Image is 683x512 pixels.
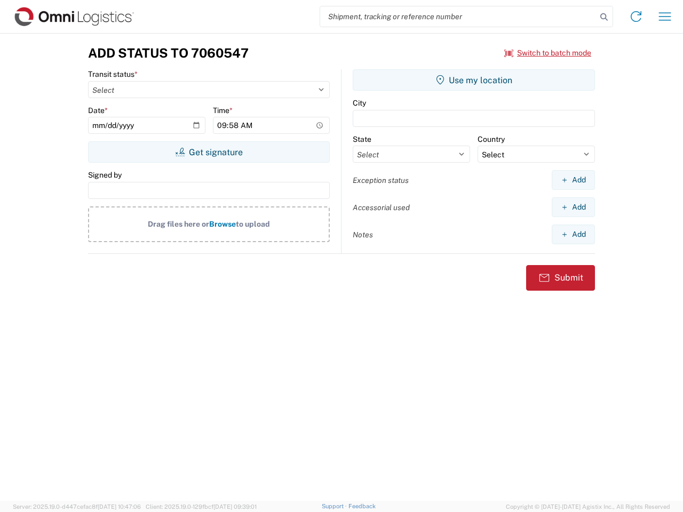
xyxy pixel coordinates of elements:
[552,197,595,217] button: Add
[353,98,366,108] label: City
[236,220,270,228] span: to upload
[88,45,249,61] h3: Add Status to 7060547
[552,170,595,190] button: Add
[88,106,108,115] label: Date
[353,175,409,185] label: Exception status
[209,220,236,228] span: Browse
[88,141,330,163] button: Get signature
[348,503,376,509] a: Feedback
[98,503,141,510] span: [DATE] 10:47:06
[526,265,595,291] button: Submit
[88,170,122,180] label: Signed by
[506,502,670,511] span: Copyright © [DATE]-[DATE] Agistix Inc., All Rights Reserved
[148,220,209,228] span: Drag files here or
[88,69,138,79] label: Transit status
[353,134,371,144] label: State
[320,6,597,27] input: Shipment, tracking or reference number
[552,225,595,244] button: Add
[213,503,257,510] span: [DATE] 09:39:01
[504,44,591,62] button: Switch to batch mode
[146,503,257,510] span: Client: 2025.19.0-129fbcf
[13,503,141,510] span: Server: 2025.19.0-d447cefac8f
[353,230,373,239] label: Notes
[353,203,410,212] label: Accessorial used
[353,69,595,91] button: Use my location
[478,134,505,144] label: Country
[213,106,233,115] label: Time
[322,503,348,509] a: Support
